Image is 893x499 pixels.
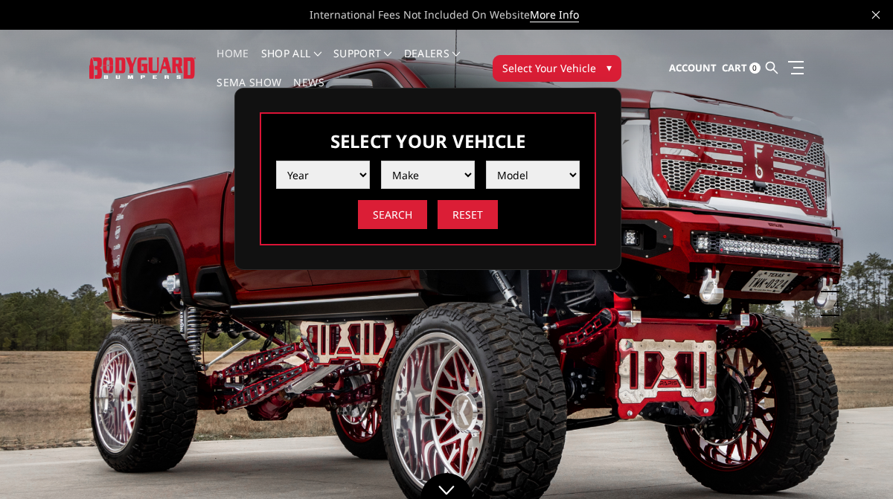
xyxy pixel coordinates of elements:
button: 5 of 5 [825,316,839,340]
input: Search [358,200,427,229]
select: Please select the value from list. [381,161,475,189]
span: Select Your Vehicle [502,60,596,76]
a: News [293,77,324,106]
select: Please select the value from list. [276,161,370,189]
a: SEMA Show [217,77,281,106]
span: ▾ [606,59,612,75]
a: Dealers [404,48,461,77]
input: Reset [438,200,498,229]
span: 0 [749,62,761,74]
span: Account [669,61,717,74]
button: Select Your Vehicle [493,55,621,82]
button: 1 of 5 [825,222,839,245]
a: Home [217,48,249,77]
a: Cart 0 [722,48,761,88]
img: BODYGUARD BUMPERS [89,57,196,78]
a: Support [333,48,392,77]
button: 3 of 5 [825,269,839,293]
button: 4 of 5 [825,292,839,316]
a: Account [669,48,717,88]
a: More Info [530,7,579,22]
a: shop all [261,48,321,77]
span: Cart [722,61,747,74]
button: 2 of 5 [825,245,839,269]
a: Click to Down [420,473,473,499]
h3: Select Your Vehicle [276,129,580,153]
